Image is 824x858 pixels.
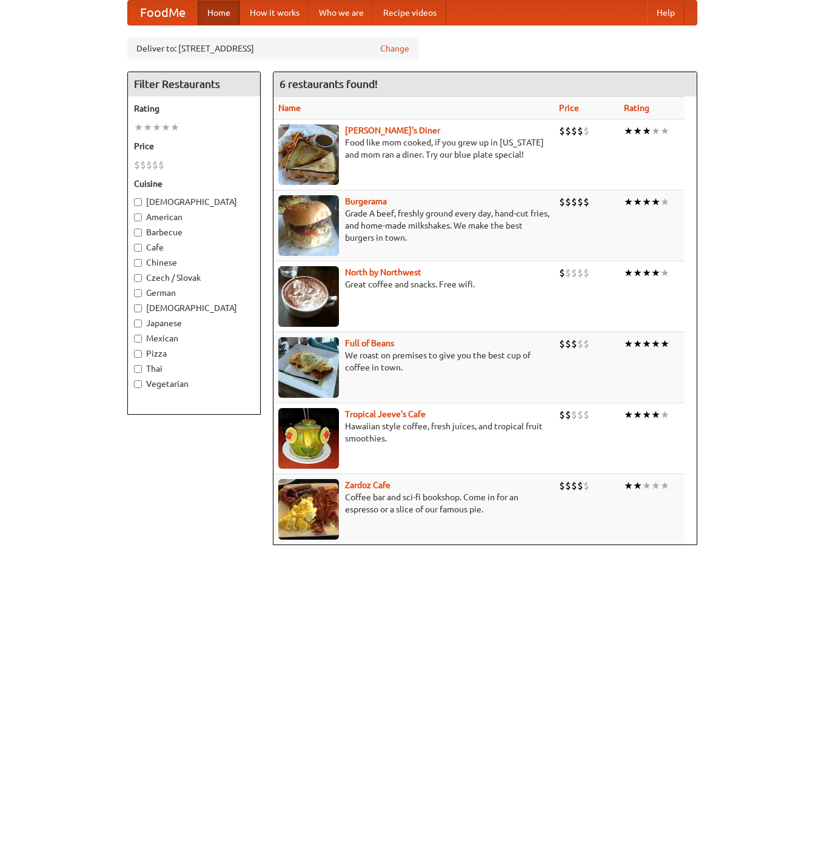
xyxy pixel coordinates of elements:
[278,195,339,256] img: burgerama.jpg
[240,1,309,25] a: How it works
[565,266,571,280] li: $
[134,121,143,134] li: ★
[278,408,339,469] img: jeeves.jpg
[633,408,642,421] li: ★
[559,195,565,209] li: $
[345,338,394,348] a: Full of Beans
[651,124,660,138] li: ★
[565,337,571,350] li: $
[642,479,651,492] li: ★
[624,195,633,209] li: ★
[624,479,633,492] li: ★
[624,337,633,350] li: ★
[134,317,254,329] label: Japanese
[278,479,339,540] img: zardoz.jpg
[134,259,142,267] input: Chinese
[571,479,577,492] li: $
[660,195,669,209] li: ★
[624,266,633,280] li: ★
[642,124,651,138] li: ★
[134,289,142,297] input: German
[651,266,660,280] li: ★
[559,479,565,492] li: $
[134,304,142,312] input: [DEMOGRAPHIC_DATA]
[345,409,426,419] a: Tropical Jeeve's Cafe
[660,479,669,492] li: ★
[278,266,339,327] img: north.jpg
[146,158,152,172] li: $
[660,337,669,350] li: ★
[152,158,158,172] li: $
[624,408,633,421] li: ★
[134,302,254,314] label: [DEMOGRAPHIC_DATA]
[380,42,409,55] a: Change
[651,337,660,350] li: ★
[642,266,651,280] li: ★
[345,126,440,135] b: [PERSON_NAME]'s Diner
[577,408,583,421] li: $
[577,337,583,350] li: $
[577,124,583,138] li: $
[127,38,418,59] div: Deliver to: [STREET_ADDRESS]
[278,337,339,398] img: beans.jpg
[571,337,577,350] li: $
[134,332,254,344] label: Mexican
[134,178,254,190] h5: Cuisine
[278,349,549,374] p: We roast on premises to give you the best cup of coffee in town.
[134,320,142,327] input: Japanese
[278,278,549,290] p: Great coffee and snacks. Free wifi.
[134,196,254,208] label: [DEMOGRAPHIC_DATA]
[633,195,642,209] li: ★
[571,266,577,280] li: $
[559,103,579,113] a: Price
[278,420,549,444] p: Hawaiian style coffee, fresh juices, and tropical fruit smoothies.
[651,195,660,209] li: ★
[134,335,142,343] input: Mexican
[134,365,142,373] input: Thai
[278,207,549,244] p: Grade A beef, freshly ground every day, hand-cut fries, and home-made milkshakes. We make the bes...
[583,266,589,280] li: $
[642,337,651,350] li: ★
[278,491,549,515] p: Coffee bar and sci-fi bookshop. Come in for an espresso or a slice of our famous pie.
[134,140,254,152] h5: Price
[559,408,565,421] li: $
[134,272,254,284] label: Czech / Slovak
[134,241,254,253] label: Cafe
[583,479,589,492] li: $
[345,196,387,206] a: Burgerama
[345,480,390,490] b: Zardoz Cafe
[143,121,152,134] li: ★
[565,124,571,138] li: $
[577,195,583,209] li: $
[134,350,142,358] input: Pizza
[660,408,669,421] li: ★
[624,103,649,113] a: Rating
[309,1,373,25] a: Who we are
[571,195,577,209] li: $
[134,256,254,269] label: Chinese
[660,124,669,138] li: ★
[134,378,254,390] label: Vegetarian
[134,287,254,299] label: German
[565,408,571,421] li: $
[345,267,421,277] a: North by Northwest
[134,363,254,375] label: Thai
[134,347,254,360] label: Pizza
[158,158,164,172] li: $
[134,198,142,206] input: [DEMOGRAPHIC_DATA]
[583,195,589,209] li: $
[633,479,642,492] li: ★
[577,266,583,280] li: $
[642,195,651,209] li: ★
[571,124,577,138] li: $
[583,124,589,138] li: $
[278,124,339,185] img: sallys.jpg
[651,479,660,492] li: ★
[642,408,651,421] li: ★
[134,226,254,238] label: Barbecue
[559,266,565,280] li: $
[134,229,142,236] input: Barbecue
